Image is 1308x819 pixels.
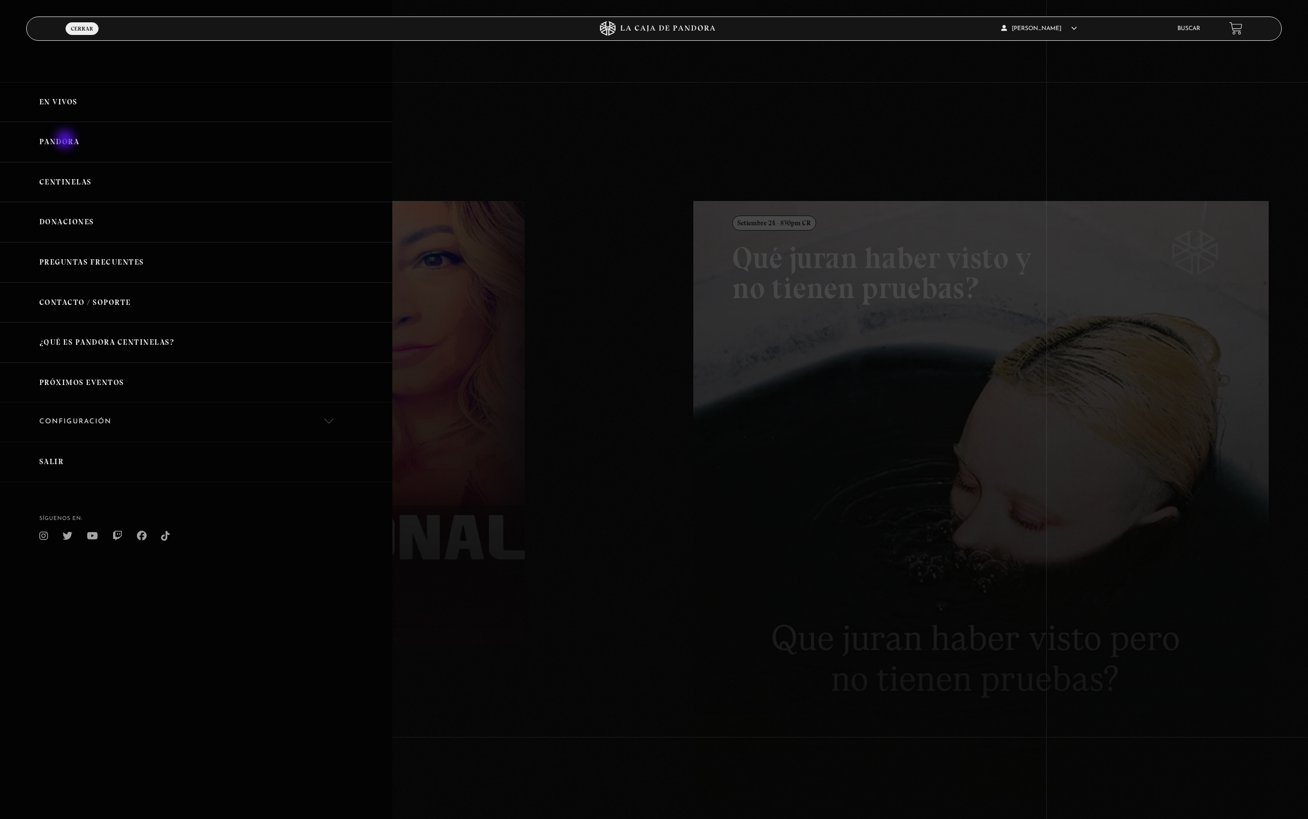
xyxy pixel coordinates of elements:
a: Buscar [1177,26,1200,32]
span: [PERSON_NAME] [1001,26,1077,32]
span: Menu [74,34,90,41]
h4: SÍguenos en: [39,516,353,521]
a: View your shopping cart [1229,22,1242,35]
span: Cerrar [71,26,93,32]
